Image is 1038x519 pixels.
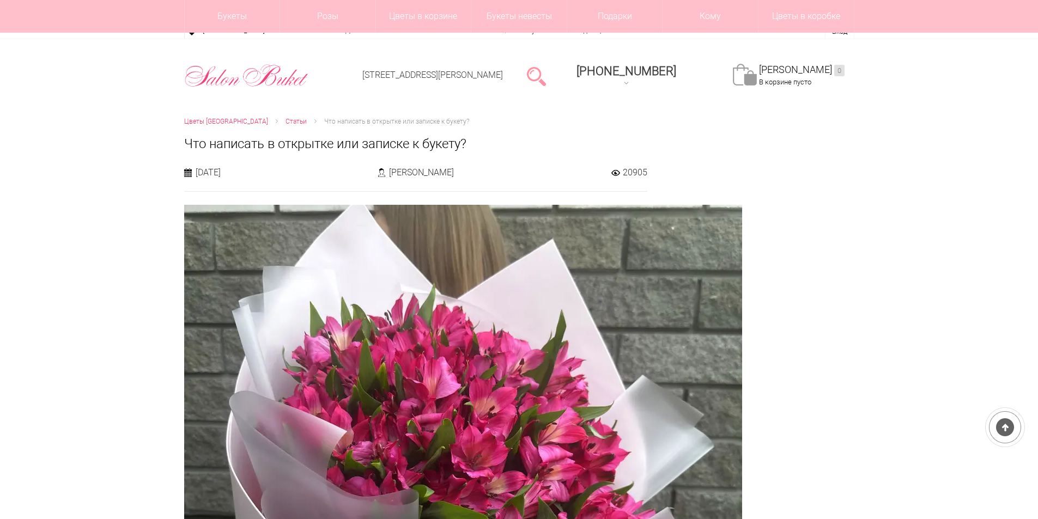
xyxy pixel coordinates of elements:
span: Что написать в открытке или записке к букету? [324,118,469,125]
a: [PHONE_NUMBER] [570,60,683,91]
span: [PHONE_NUMBER] [576,64,676,78]
span: [PERSON_NAME] [389,167,454,178]
span: 20905 [623,167,647,178]
span: В корзине пусто [759,78,811,86]
a: [PERSON_NAME] [759,64,845,76]
a: Статьи [286,116,307,127]
span: Статьи [286,118,307,125]
img: Цветы Нижний Новгород [184,62,309,90]
span: Цветы [GEOGRAPHIC_DATA] [184,118,268,125]
a: [STREET_ADDRESS][PERSON_NAME] [362,70,503,80]
span: [DATE] [196,167,221,178]
a: Цветы [GEOGRAPHIC_DATA] [184,116,268,127]
h1: Что написать в открытке или записке к букету? [184,134,854,154]
ins: 0 [834,65,845,76]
